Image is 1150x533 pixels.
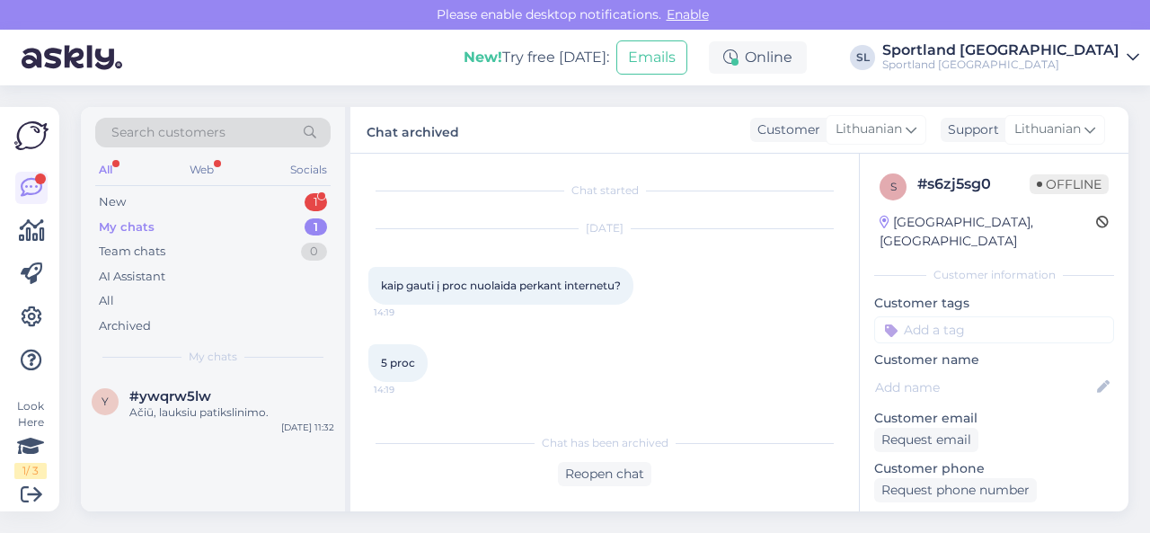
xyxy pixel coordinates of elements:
div: Online [709,41,807,74]
img: Askly Logo [14,121,49,150]
span: Enable [661,6,714,22]
p: Customer phone [874,459,1114,478]
div: # s6zj5sg0 [917,173,1030,195]
div: Socials [287,158,331,182]
p: Customer name [874,351,1114,369]
div: Web [186,158,217,182]
div: Sportland [GEOGRAPHIC_DATA] [882,58,1119,72]
span: y [102,395,109,408]
div: 1 / 3 [14,463,47,479]
p: Customer email [874,409,1114,428]
span: Chat has been archived [542,435,668,451]
input: Add a tag [874,316,1114,343]
div: Sportland [GEOGRAPHIC_DATA] [882,43,1119,58]
div: AI Assistant [99,268,165,286]
div: All [95,158,116,182]
div: SL [850,45,875,70]
div: 0 [301,243,327,261]
input: Add name [875,378,1093,397]
div: Customer [750,120,820,139]
div: Look Here [14,398,47,479]
span: Lithuanian [836,120,902,139]
div: Ačiū, lauksiu patikslinimo. [129,404,334,421]
span: Lithuanian [1014,120,1081,139]
span: #ywqrw5lw [129,388,211,404]
div: Try free [DATE]: [464,47,609,68]
div: Reopen chat [558,462,651,486]
div: Team chats [99,243,165,261]
div: Support [941,120,999,139]
span: kaip gauti į proc nuolaida perkant internetu? [381,279,621,292]
span: 14:19 [374,306,441,319]
span: 5 proc [381,356,415,369]
div: Chat started [368,182,841,199]
div: 1 [305,218,327,236]
div: Request email [874,428,978,452]
label: Chat archived [367,118,459,142]
b: New! [464,49,502,66]
span: Search customers [111,123,226,142]
span: My chats [189,349,237,365]
p: Customer tags [874,294,1114,313]
div: 1 [305,193,327,211]
div: Request phone number [874,478,1037,502]
div: Customer information [874,267,1114,283]
a: Sportland [GEOGRAPHIC_DATA]Sportland [GEOGRAPHIC_DATA] [882,43,1139,72]
div: Archived [99,317,151,335]
div: New [99,193,126,211]
span: 14:19 [374,383,441,396]
span: s [890,180,897,193]
div: [DATE] [368,220,841,236]
p: Visited pages [874,510,1114,529]
span: Offline [1030,174,1109,194]
span: Sportland [GEOGRAPHIC_DATA] [690,407,836,421]
div: My chats [99,218,155,236]
div: [GEOGRAPHIC_DATA], [GEOGRAPHIC_DATA] [880,213,1096,251]
div: All [99,292,114,310]
div: [DATE] 11:32 [281,421,334,434]
button: Emails [616,40,687,75]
